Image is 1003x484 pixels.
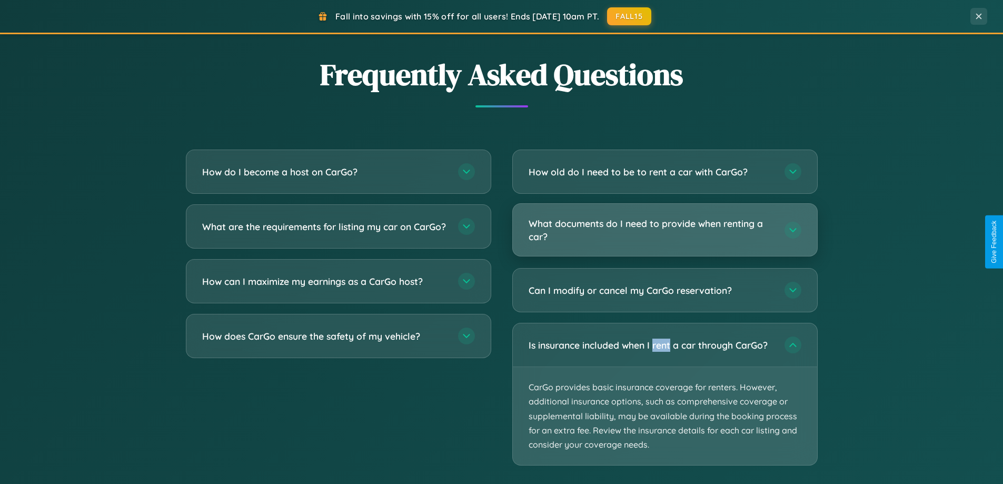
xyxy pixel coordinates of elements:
[202,165,448,179] h3: How do I become a host on CarGo?
[202,275,448,288] h3: How can I maximize my earnings as a CarGo host?
[529,339,774,352] h3: Is insurance included when I rent a car through CarGo?
[513,367,817,465] p: CarGo provides basic insurance coverage for renters. However, additional insurance options, such ...
[529,284,774,297] h3: Can I modify or cancel my CarGo reservation?
[335,11,599,22] span: Fall into savings with 15% off for all users! Ends [DATE] 10am PT.
[529,165,774,179] h3: How old do I need to be to rent a car with CarGo?
[990,221,998,263] div: Give Feedback
[529,217,774,243] h3: What documents do I need to provide when renting a car?
[202,220,448,233] h3: What are the requirements for listing my car on CarGo?
[202,330,448,343] h3: How does CarGo ensure the safety of my vehicle?
[607,7,651,25] button: FALL15
[186,54,818,95] h2: Frequently Asked Questions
